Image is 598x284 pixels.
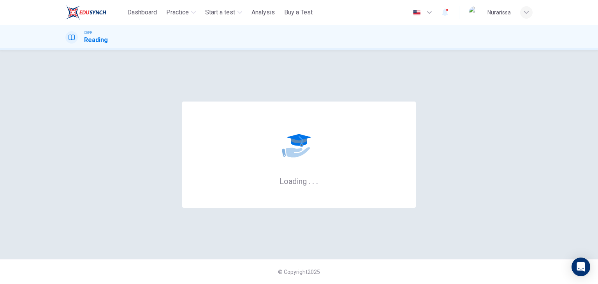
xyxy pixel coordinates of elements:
h1: Reading [84,35,108,45]
h6: . [312,174,315,187]
span: Start a test [205,8,235,17]
img: Profile picture [469,6,481,19]
button: Practice [163,5,199,19]
button: Analysis [248,5,278,19]
span: CEFR [84,30,92,35]
button: Buy a Test [281,5,316,19]
span: Analysis [252,8,275,17]
span: Dashboard [127,8,157,17]
span: Practice [166,8,189,17]
div: Nurarissa [487,8,511,17]
img: en [412,10,422,16]
span: Buy a Test [284,8,313,17]
span: © Copyright 2025 [278,269,320,275]
button: Dashboard [124,5,160,19]
div: Open Intercom Messenger [572,258,590,276]
h6: . [316,174,318,187]
h6: Loading [280,176,318,186]
button: Start a test [202,5,245,19]
h6: . [308,174,311,187]
a: ELTC logo [65,5,124,20]
img: ELTC logo [65,5,106,20]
